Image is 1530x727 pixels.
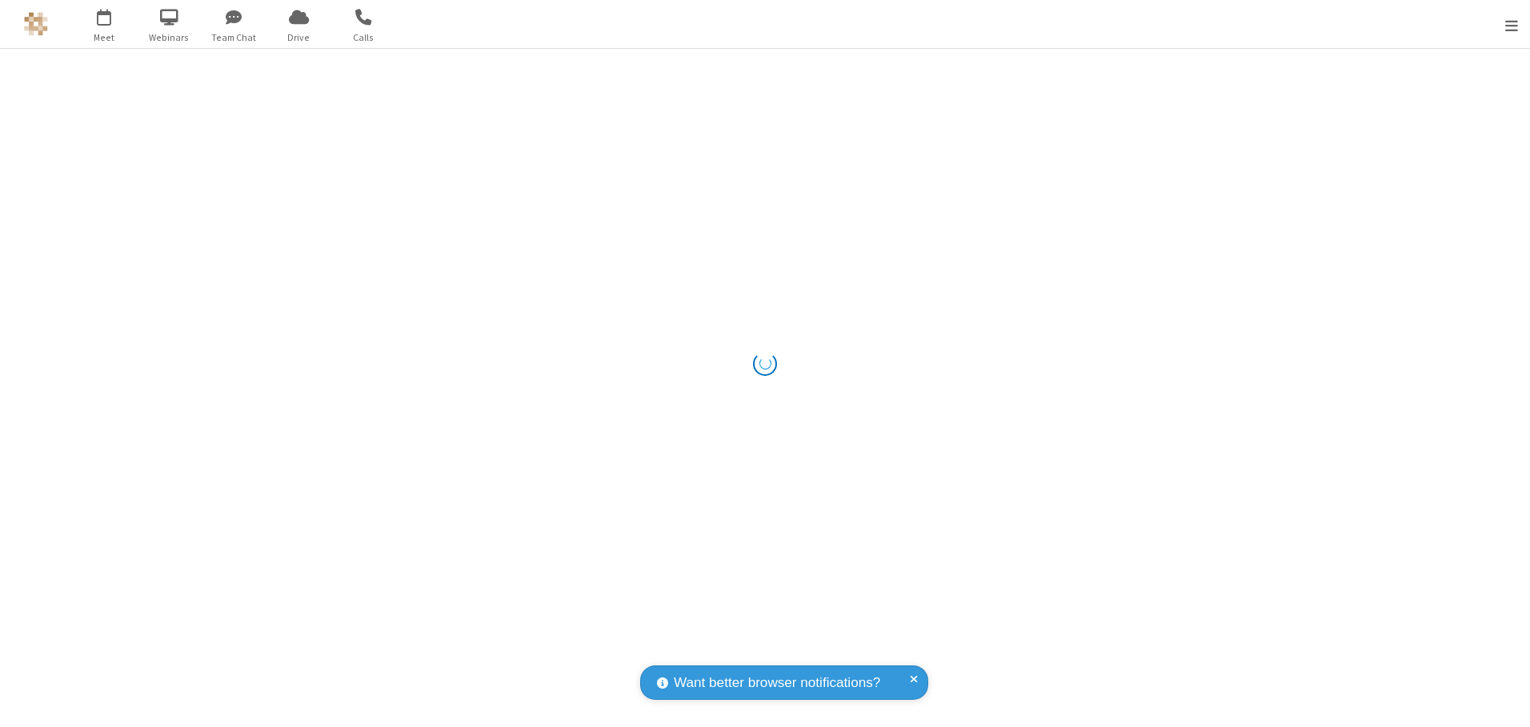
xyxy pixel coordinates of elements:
[334,30,394,45] span: Calls
[204,30,264,45] span: Team Chat
[139,30,199,45] span: Webinars
[24,12,48,36] img: QA Selenium DO NOT DELETE OR CHANGE
[674,673,880,693] span: Want better browser notifications?
[74,30,134,45] span: Meet
[269,30,329,45] span: Drive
